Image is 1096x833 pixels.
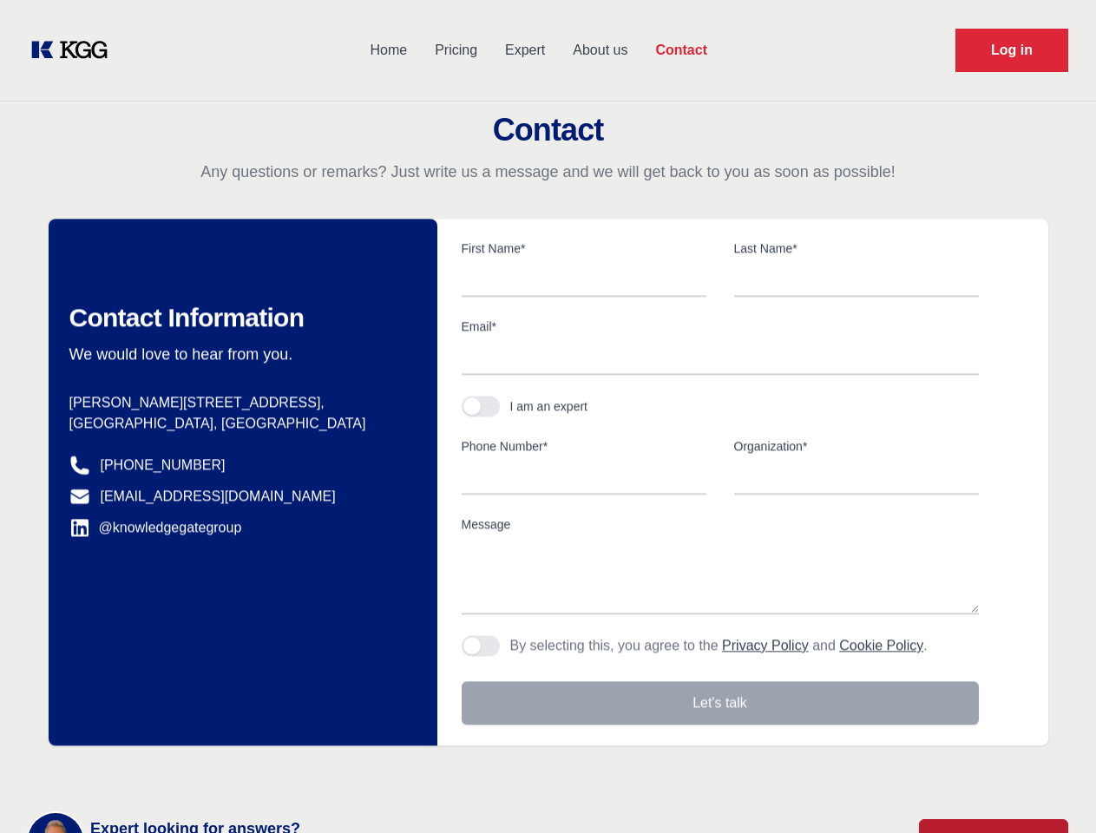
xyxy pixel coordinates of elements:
p: [GEOGRAPHIC_DATA], [GEOGRAPHIC_DATA] [69,413,410,434]
p: [PERSON_NAME][STREET_ADDRESS], [69,392,410,413]
a: [PHONE_NUMBER] [101,455,226,476]
label: Email* [462,318,979,335]
iframe: Chat Widget [1009,750,1096,833]
p: By selecting this, you agree to the and . [510,635,928,656]
a: Cookie Policy [839,638,923,653]
button: Let's talk [462,681,979,725]
a: Expert [491,28,559,73]
a: [EMAIL_ADDRESS][DOMAIN_NAME] [101,486,336,507]
a: Contact [641,28,721,73]
label: Last Name* [734,239,979,257]
label: Phone Number* [462,437,706,455]
a: Home [356,28,421,73]
p: We would love to hear from you. [69,344,410,364]
p: Any questions or remarks? Just write us a message and we will get back to you as soon as possible! [21,161,1075,182]
a: About us [559,28,641,73]
a: Pricing [421,28,491,73]
label: Message [462,515,979,533]
div: I am an expert [510,397,588,415]
h2: Contact Information [69,302,410,333]
label: Organization* [734,437,979,455]
a: KOL Knowledge Platform: Talk to Key External Experts (KEE) [28,36,121,64]
h2: Contact [21,113,1075,148]
a: Privacy Policy [722,638,809,653]
a: Request Demo [955,29,1068,72]
a: @knowledgegategroup [69,517,242,538]
label: First Name* [462,239,706,257]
